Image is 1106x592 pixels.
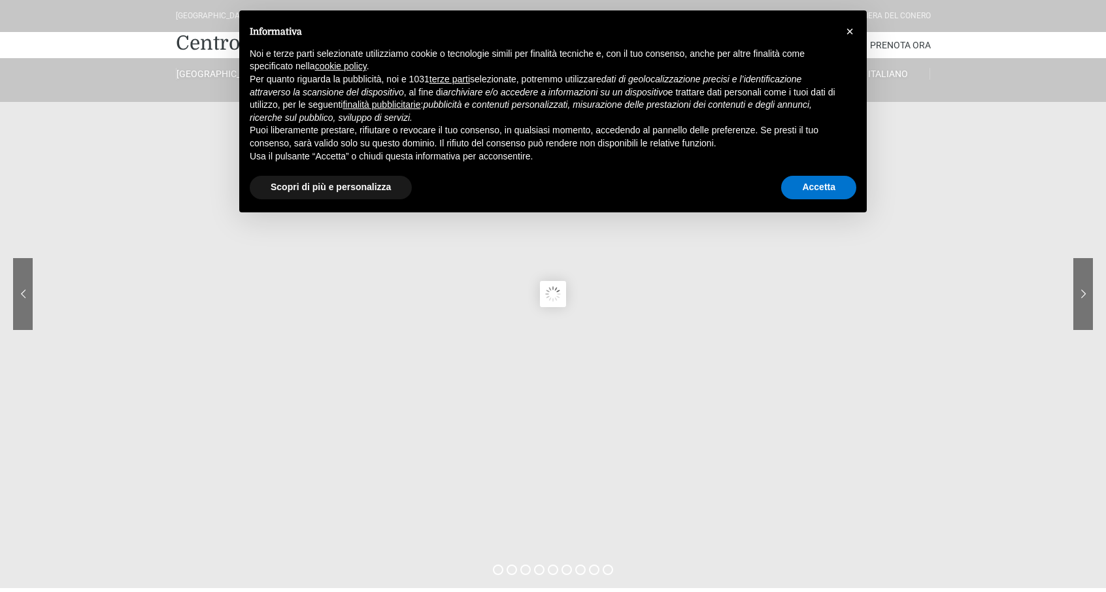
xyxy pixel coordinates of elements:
span: × [846,24,854,39]
h2: Informativa [250,26,835,37]
a: Centro Vacanze De Angelis [176,30,428,56]
p: Puoi liberamente prestare, rifiutare o revocare il tuo consenso, in qualsiasi momento, accedendo ... [250,124,835,150]
p: Per quanto riguarda la pubblicità, noi e 1031 selezionate, potremmo utilizzare , al fine di e tra... [250,73,835,124]
a: [GEOGRAPHIC_DATA] [176,68,260,80]
div: [GEOGRAPHIC_DATA] [176,10,251,22]
button: Scopri di più e personalizza [250,176,412,199]
button: terze parti [429,73,470,86]
button: finalità pubblicitarie [343,99,420,112]
a: cookie policy [315,61,367,71]
button: Chiudi questa informativa [839,21,860,42]
a: Prenota Ora [870,32,931,58]
span: Italiano [868,69,908,79]
a: Italiano [846,68,930,80]
em: archiviare e/o accedere a informazioni su un dispositivo [443,87,668,97]
div: Riviera Del Conero [854,10,931,22]
em: dati di geolocalizzazione precisi e l’identificazione attraverso la scansione del dispositivo [250,74,801,97]
button: Accetta [781,176,856,199]
em: pubblicità e contenuti personalizzati, misurazione delle prestazioni dei contenuti e degli annunc... [250,99,812,123]
p: Noi e terze parti selezionate utilizziamo cookie o tecnologie simili per finalità tecniche e, con... [250,48,835,73]
p: Usa il pulsante “Accetta” o chiudi questa informativa per acconsentire. [250,150,835,163]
